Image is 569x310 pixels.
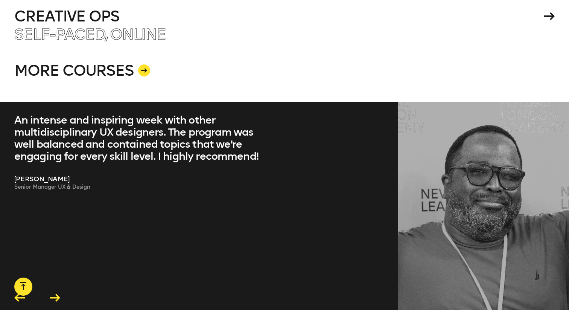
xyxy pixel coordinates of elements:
a: MORE COURSES [14,51,555,102]
span: Self-paced, Online [14,25,166,43]
p: Senior Manager UX & Design [14,183,270,191]
p: [PERSON_NAME] [14,174,270,183]
h4: Creative Ops [14,9,542,24]
blockquote: An intense and inspiring week with other multidisciplinary UX designers. The program was well bal... [14,114,270,162]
